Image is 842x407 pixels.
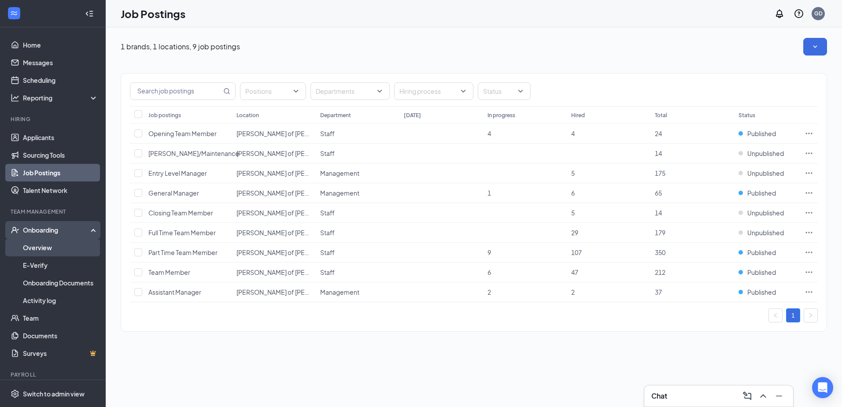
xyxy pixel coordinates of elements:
span: 47 [571,268,578,276]
span: 179 [655,229,665,237]
td: Culver's of Beaver Dam [232,263,316,282]
span: Published [747,288,776,296]
span: [PERSON_NAME] of [PERSON_NAME][GEOGRAPHIC_DATA] [236,209,410,217]
span: 14 [655,149,662,157]
td: Culver's of Beaver Dam [232,203,316,223]
td: Management [316,163,399,183]
span: 5 [571,169,575,177]
td: Culver's of Beaver Dam [232,163,316,183]
svg: Collapse [85,9,94,18]
span: [PERSON_NAME] of [PERSON_NAME][GEOGRAPHIC_DATA] [236,268,410,276]
span: [PERSON_NAME] of [PERSON_NAME][GEOGRAPHIC_DATA] [236,129,410,137]
th: Total [650,106,734,124]
th: In progress [483,106,567,124]
th: Status [734,106,800,124]
a: Sourcing Tools [23,146,98,164]
div: GD [814,10,823,17]
span: Staff [320,268,335,276]
svg: Ellipses [805,129,813,138]
span: 2 [571,288,575,296]
a: Scheduling [23,71,98,89]
span: Part Time Team Member [148,248,218,256]
td: Management [316,282,399,302]
svg: Analysis [11,93,19,102]
svg: Minimize [774,391,784,401]
span: Closing Team Member [148,209,213,217]
li: Previous Page [768,308,783,322]
a: Job Postings [23,164,98,181]
svg: ComposeMessage [742,391,753,401]
span: Full Time Team Member [148,229,216,237]
span: Entry Level Manager [148,169,207,177]
button: ComposeMessage [740,389,754,403]
span: 350 [655,248,665,256]
td: Culver's of Beaver Dam [232,243,316,263]
span: Unpublished [747,169,784,178]
th: [DATE] [399,106,483,124]
a: Talent Network [23,181,98,199]
span: Unpublished [747,228,784,237]
td: Staff [316,243,399,263]
span: [PERSON_NAME]/Maintenance [148,149,239,157]
span: [PERSON_NAME] of [PERSON_NAME][GEOGRAPHIC_DATA] [236,169,410,177]
span: 6 [487,268,491,276]
a: Overview [23,239,98,256]
svg: ChevronUp [758,391,768,401]
button: Minimize [772,389,786,403]
span: Management [320,169,359,177]
div: Department [320,111,351,119]
a: E-Verify [23,256,98,274]
div: Job postings [148,111,181,119]
span: 6 [571,189,575,197]
button: SmallChevronDown [803,38,827,55]
span: 24 [655,129,662,137]
span: 2 [487,288,491,296]
div: Reporting [23,93,99,102]
span: Published [747,129,776,138]
a: SurveysCrown [23,344,98,362]
svg: Ellipses [805,208,813,217]
li: Next Page [804,308,818,322]
span: right [808,313,813,318]
a: Team [23,309,98,327]
span: 175 [655,169,665,177]
span: left [773,313,778,318]
div: Payroll [11,371,96,378]
svg: Ellipses [805,149,813,158]
li: 1 [786,308,800,322]
span: 65 [655,189,662,197]
button: ChevronUp [756,389,770,403]
div: Team Management [11,208,96,215]
span: Published [747,268,776,277]
a: Applicants [23,129,98,146]
th: Hired [567,106,650,124]
span: Staff [320,248,335,256]
span: Published [747,248,776,257]
td: Staff [316,223,399,243]
button: left [768,308,783,322]
svg: QuestionInfo [794,8,804,19]
span: [PERSON_NAME] of [PERSON_NAME][GEOGRAPHIC_DATA] [236,229,410,237]
td: Staff [316,144,399,163]
svg: MagnifyingGlass [223,88,230,95]
span: Opening Team Member [148,129,217,137]
td: Management [316,183,399,203]
a: Activity log [23,292,98,309]
svg: WorkstreamLogo [10,9,18,18]
span: Unpublished [747,208,784,217]
div: Hiring [11,115,96,123]
td: Staff [316,203,399,223]
td: Culver's of Beaver Dam [232,144,316,163]
span: Management [320,288,359,296]
span: [PERSON_NAME] of [PERSON_NAME][GEOGRAPHIC_DATA] [236,189,410,197]
span: Unpublished [747,149,784,158]
a: Onboarding Documents [23,274,98,292]
h1: Job Postings [121,6,185,21]
span: 4 [571,129,575,137]
td: Staff [316,263,399,282]
span: 14 [655,209,662,217]
span: 4 [487,129,491,137]
span: Staff [320,229,335,237]
input: Search job postings [130,83,222,100]
svg: Ellipses [805,248,813,257]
